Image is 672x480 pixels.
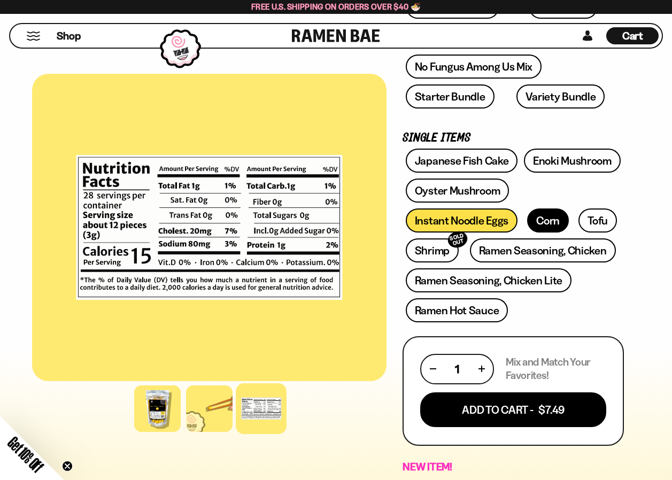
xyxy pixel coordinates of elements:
a: ShrimpSOLD OUT [406,238,459,262]
a: Tofu [578,208,617,233]
button: Close teaser [62,461,73,471]
span: Free U.S. Shipping on Orders over $40 🍜 [251,2,421,12]
div: SOLD OUT [446,229,469,250]
button: Mobile Menu Trigger [26,32,41,41]
a: Variety Bundle [516,84,605,109]
span: Get 10% Off [5,433,47,475]
div: Cart [606,24,659,48]
span: NEW ITEM! [403,460,452,473]
a: Enoki Mushroom [524,149,621,173]
a: Ramen Seasoning, Chicken Lite [406,268,571,292]
a: Starter Bundle [406,84,495,109]
a: Ramen Seasoning, Chicken [470,238,616,262]
p: Single Items [403,133,624,143]
a: Ramen Hot Sauce [406,298,508,322]
a: Oyster Mushroom [406,179,509,203]
a: No Fungus Among Us Mix [406,55,542,79]
a: Shop [57,27,81,44]
span: Shop [57,29,81,43]
span: 1 [455,362,459,376]
a: Japanese Fish Cake [406,149,518,173]
p: Mix and Match Your Favorites! [506,355,606,382]
a: Corn [527,208,569,233]
button: Add To Cart - $7.49 [420,392,606,427]
span: Cart [622,29,643,42]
